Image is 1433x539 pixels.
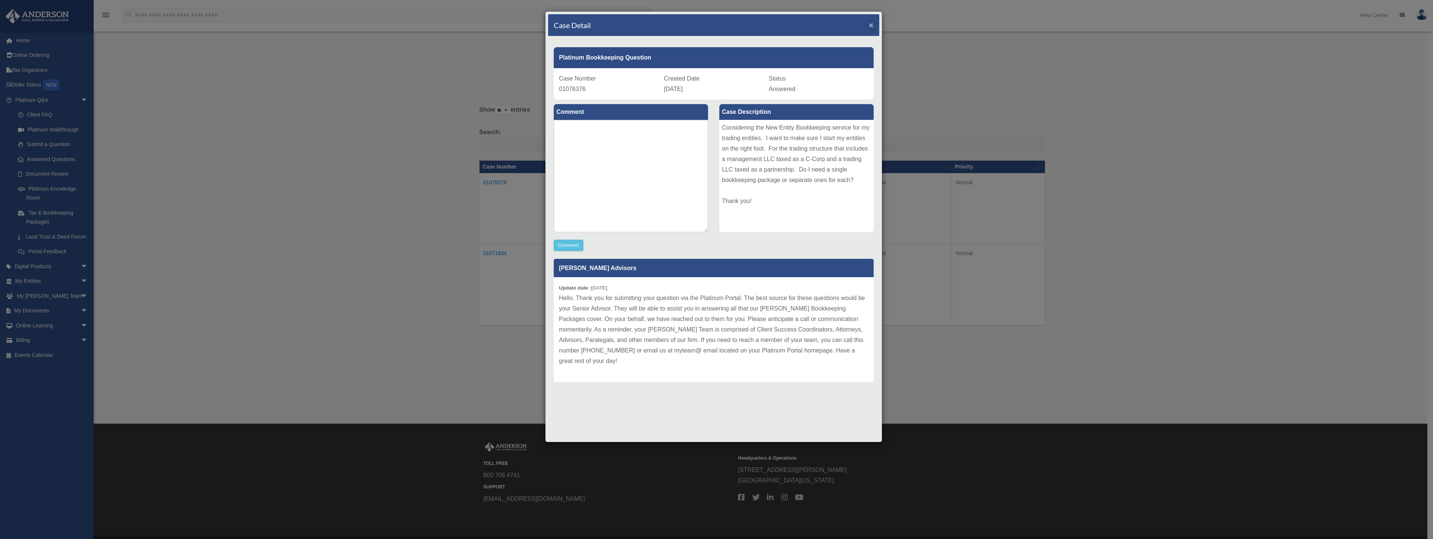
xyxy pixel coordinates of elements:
button: Comment [554,240,583,251]
h4: Case Detail [554,20,591,30]
small: [DATE] [559,285,607,291]
b: Update date : [559,285,591,291]
span: × [869,21,874,29]
span: Case Number [559,75,596,82]
div: Considering the New Entity Bookkeeping service for my trading entities. I want to make sure I sta... [719,120,874,232]
span: [DATE] [664,86,683,92]
label: Comment [554,104,708,120]
p: Hello, Thank you for submitting your question via the Platinum Portal. The best source for these ... [559,293,868,366]
span: Created Date [664,75,699,82]
span: 01076376 [559,86,586,92]
p: [PERSON_NAME] Advisors [554,259,874,277]
span: Status [769,75,786,82]
label: Case Description [719,104,874,120]
button: Close [869,21,874,29]
span: Answered [769,86,795,92]
div: Platinum Bookkeeping Question [554,47,874,68]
